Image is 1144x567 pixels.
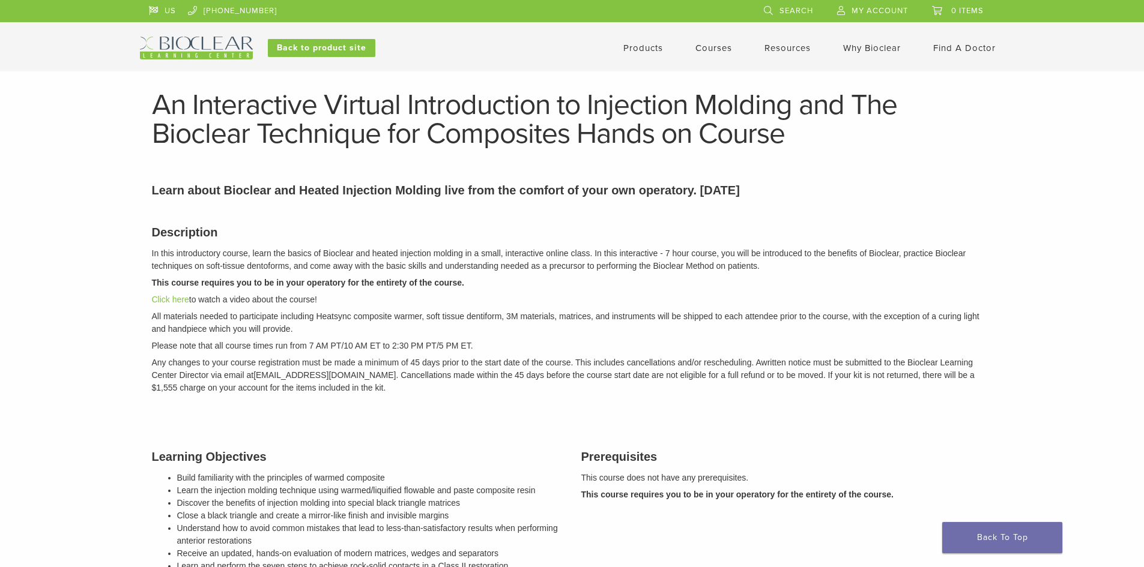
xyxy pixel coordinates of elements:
a: Click here [152,295,189,304]
p: to watch a video about the course! [152,293,993,306]
h3: Learning Objectives [152,448,563,466]
p: All materials needed to participate including Heatsync composite warmer, soft tissue dentiform, 3... [152,310,993,335]
li: Discover the benefits of injection molding into special black triangle matrices [177,497,563,509]
a: Back to product site [268,39,375,57]
span: 0 items [951,6,984,16]
p: This course does not have any prerequisites. [581,472,993,484]
em: written notice must be submitted to the Bioclear Learning Center Director via email at [EMAIL_ADD... [152,358,975,392]
li: Build familiarity with the principles of warmed composite [177,472,563,484]
a: Find A Doctor [933,43,996,53]
a: Why Bioclear [843,43,901,53]
li: Receive an updated, hands-on evaluation of modern matrices, wedges and separators [177,547,563,560]
li: Understand how to avoid common mistakes that lead to less-than-satisfactory results when performi... [177,522,563,547]
h3: Prerequisites [581,448,993,466]
li: Close a black triangle and create a mirror-like finish and invisible margins [177,509,563,522]
a: Back To Top [942,522,1062,553]
a: Courses [695,43,732,53]
span: Any changes to your course registration must be made a minimum of 45 days prior to the start date... [152,358,761,367]
p: Please note that all course times run from 7 AM PT/10 AM ET to 2:30 PM PT/5 PM ET. [152,340,993,352]
strong: This course requires you to be in your operatory for the entirety of the course. [152,278,464,287]
h3: Description [152,223,993,241]
p: In this introductory course, learn the basics of Bioclear and heated injection molding in a small... [152,247,993,272]
a: Products [623,43,663,53]
h1: An Interactive Virtual Introduction to Injection Molding and The Bioclear Technique for Composite... [152,91,993,148]
strong: This course requires you to be in your operatory for the entirety of the course. [581,490,894,499]
p: Learn about Bioclear and Heated Injection Molding live from the comfort of your own operatory. [D... [152,181,993,199]
img: Bioclear [140,37,253,59]
span: Search [779,6,813,16]
a: Resources [764,43,811,53]
li: Learn the injection molding technique using warmed/liquified flowable and paste composite resin [177,484,563,497]
span: My Account [852,6,908,16]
